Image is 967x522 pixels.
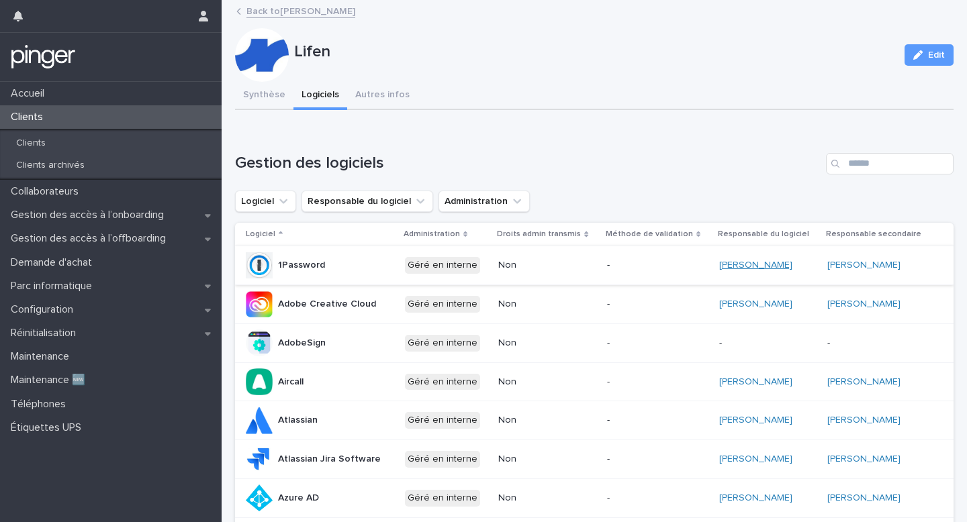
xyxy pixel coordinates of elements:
a: [PERSON_NAME] [719,415,792,426]
p: Non [498,376,596,388]
p: - [607,260,708,271]
a: [PERSON_NAME] [719,260,792,271]
a: [PERSON_NAME] [719,454,792,465]
p: Non [498,299,596,310]
tr: Azure ADGéré en interneNon-[PERSON_NAME] [PERSON_NAME] [235,478,954,517]
p: Logiciel [246,227,275,242]
p: Parc informatique [5,280,103,293]
p: Aircall [278,376,304,388]
p: Méthode de validation [606,227,693,242]
a: [PERSON_NAME] [719,376,792,388]
p: Administration [404,227,460,242]
button: Edit [905,44,954,66]
tr: Adobe Creative CloudGéré en interneNon-[PERSON_NAME] [PERSON_NAME] [235,284,954,323]
p: Téléphones [5,398,77,411]
p: Configuration [5,303,84,316]
tr: Atlassian Jira SoftwareGéré en interneNon-[PERSON_NAME] [PERSON_NAME] [235,440,954,479]
a: [PERSON_NAME] [827,299,901,310]
h1: Gestion des logiciels [235,154,821,173]
p: 1Password [278,260,325,271]
tr: AtlassianGéré en interneNon-[PERSON_NAME] [PERSON_NAME] [235,401,954,440]
p: Maintenance 🆕 [5,374,96,386]
a: [PERSON_NAME] [719,492,792,504]
a: [PERSON_NAME] [827,492,901,504]
p: Gestion des accès à l’offboarding [5,232,177,245]
tr: AircallGéré en interneNon-[PERSON_NAME] [PERSON_NAME] [235,362,954,401]
p: Non [498,260,596,271]
p: - [607,376,708,388]
p: Non [498,492,596,504]
p: Clients archivés [5,160,95,171]
p: Atlassian [278,415,318,426]
p: Gestion des accès à l’onboarding [5,209,175,221]
button: Logiciel [235,191,296,212]
p: Responsable secondaire [826,227,921,242]
p: - [607,454,708,465]
div: Géré en interne [405,412,480,429]
button: Administration [439,191,530,212]
p: Non [498,454,596,465]
a: [PERSON_NAME] [719,299,792,310]
input: Search [826,153,954,174]
p: Lifen [294,42,894,62]
p: - [827,337,932,349]
p: Atlassian Jira Software [278,454,381,465]
p: Non [498,415,596,426]
a: [PERSON_NAME] [827,454,901,465]
span: Edit [928,50,945,60]
div: Géré en interne [405,374,480,390]
button: Responsable du logiciel [302,191,433,212]
p: - [607,299,708,310]
p: Clients [5,138,56,149]
p: Étiquettes UPS [5,421,92,434]
div: Géré en interne [405,296,480,313]
a: [PERSON_NAME] [827,376,901,388]
p: - [719,337,817,349]
a: [PERSON_NAME] [827,260,901,271]
p: Droits admin transmis [497,227,581,242]
p: AdobeSign [278,337,326,349]
p: - [607,492,708,504]
p: Adobe Creative Cloud [278,299,376,310]
tr: 1PasswordGéré en interneNon-[PERSON_NAME] [PERSON_NAME] [235,246,954,285]
p: Accueil [5,87,55,100]
tr: AdobeSignGéré en interneNon--- [235,323,954,362]
div: Géré en interne [405,451,480,468]
p: Demande d'achat [5,256,103,269]
p: - [607,415,708,426]
p: - [607,337,708,349]
a: [PERSON_NAME] [827,415,901,426]
p: Responsable du logiciel [718,227,809,242]
div: Géré en interne [405,490,480,507]
a: Back to[PERSON_NAME] [246,3,355,18]
button: Synthèse [235,82,293,110]
p: Collaborateurs [5,185,89,198]
p: Non [498,337,596,349]
div: Géré en interne [405,257,480,274]
p: Azure AD [278,492,319,504]
button: Autres infos [347,82,418,110]
p: Clients [5,111,54,123]
p: Maintenance [5,350,80,363]
p: Réinitialisation [5,327,87,340]
img: mTgBEunGTSyRkCgitkcU [11,44,76,70]
div: Géré en interne [405,335,480,352]
button: Logiciels [293,82,347,110]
